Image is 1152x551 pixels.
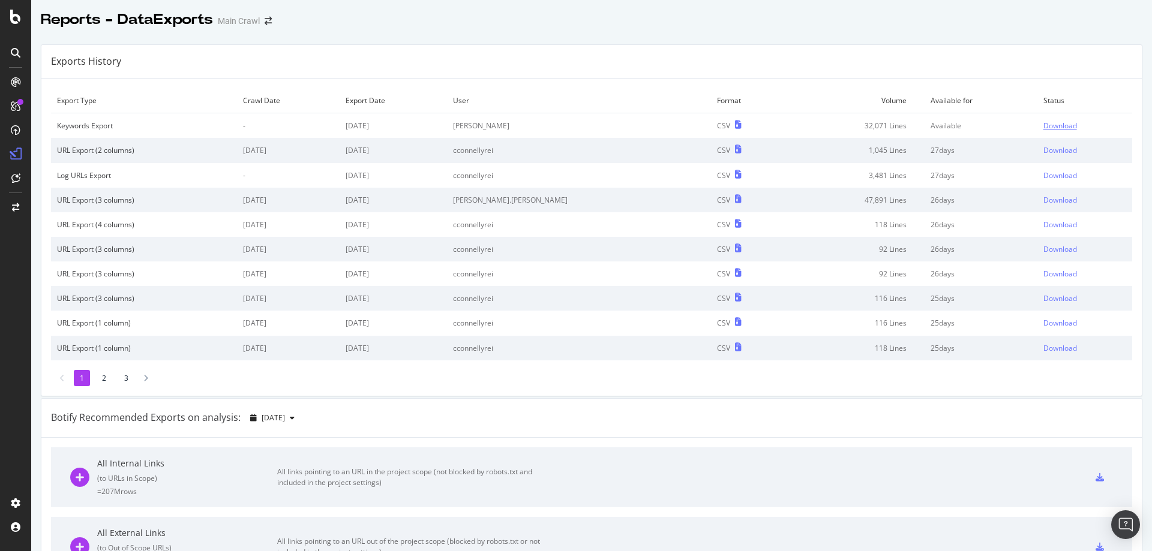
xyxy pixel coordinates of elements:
td: [DATE] [237,311,340,335]
div: CSV [717,121,730,131]
td: [DATE] [340,261,447,286]
div: CSV [717,170,730,180]
div: Log URLs Export [57,170,231,180]
td: Crawl Date [237,88,340,113]
div: Open Intercom Messenger [1111,510,1140,539]
a: Download [1043,318,1126,328]
td: 26 days [925,188,1037,212]
div: Download [1043,121,1077,131]
button: [DATE] [245,408,299,427]
div: CSV [717,318,730,328]
div: CSV [717,343,730,353]
a: Download [1043,195,1126,205]
div: csv-export [1096,473,1104,481]
td: [DATE] [340,237,447,261]
div: Download [1043,219,1077,230]
td: [PERSON_NAME] [447,113,711,138]
a: Download [1043,244,1126,254]
div: URL Export (4 columns) [57,219,231,230]
td: 32,071 Lines [787,113,925,138]
div: Download [1043,293,1077,303]
div: CSV [717,269,730,279]
div: All links pointing to an URL in the project scope (not blocked by robots.txt and included in the ... [277,466,547,488]
td: 27 days [925,163,1037,188]
div: ( to URLs in Scope ) [97,473,277,483]
div: URL Export (3 columns) [57,244,231,254]
div: csv-export [1096,543,1104,551]
td: [DATE] [237,237,340,261]
td: 116 Lines [787,286,925,311]
td: [DATE] [340,286,447,311]
div: Download [1043,318,1077,328]
div: = 207M rows [97,486,277,496]
div: CSV [717,195,730,205]
td: 25 days [925,336,1037,360]
div: Download [1043,170,1077,180]
div: CSV [717,219,730,230]
td: cconnellyrei [447,261,711,286]
td: cconnellyrei [447,138,711,162]
td: [DATE] [237,261,340,286]
td: 26 days [925,212,1037,237]
div: CSV [717,244,730,254]
td: Status [1037,88,1132,113]
div: CSV [717,145,730,155]
td: 3,481 Lines [787,163,925,188]
div: Download [1043,145,1077,155]
td: [DATE] [340,188,447,212]
td: [DATE] [340,138,447,162]
div: URL Export (3 columns) [57,293,231,303]
div: URL Export (3 columns) [57,195,231,205]
div: Download [1043,343,1077,353]
div: URL Export (1 column) [57,318,231,328]
td: - [237,163,340,188]
li: 1 [74,370,90,386]
td: [DATE] [340,311,447,335]
td: [DATE] [340,163,447,188]
div: Exports History [51,55,121,68]
td: Format [711,88,787,113]
div: URL Export (1 column) [57,343,231,353]
li: 2 [96,370,112,386]
td: cconnellyrei [447,163,711,188]
a: Download [1043,219,1126,230]
td: 92 Lines [787,261,925,286]
td: 118 Lines [787,212,925,237]
div: All Internal Links [97,457,277,469]
td: - [237,113,340,138]
td: 118 Lines [787,336,925,360]
a: Download [1043,170,1126,180]
td: [PERSON_NAME].[PERSON_NAME] [447,188,711,212]
li: 3 [118,370,134,386]
td: Export Date [340,88,447,113]
td: [DATE] [237,188,340,212]
td: [DATE] [237,336,340,360]
td: 27 days [925,138,1037,162]
a: Download [1043,293,1126,303]
div: Download [1043,195,1077,205]
div: Botify Recommended Exports on analysis: [51,411,241,424]
a: Download [1043,145,1126,155]
td: cconnellyrei [447,237,711,261]
td: Volume [787,88,925,113]
td: [DATE] [237,286,340,311]
div: arrow-right-arrow-left [265,17,272,25]
td: User [447,88,711,113]
td: cconnellyrei [447,212,711,237]
td: 25 days [925,311,1037,335]
div: URL Export (3 columns) [57,269,231,279]
td: 47,891 Lines [787,188,925,212]
td: cconnellyrei [447,286,711,311]
td: 25 days [925,286,1037,311]
span: 2025 Sep. 15th [262,413,285,423]
td: cconnellyrei [447,336,711,360]
td: cconnellyrei [447,311,711,335]
td: 26 days [925,237,1037,261]
div: Reports - DataExports [41,10,213,30]
td: [DATE] [340,212,447,237]
td: 116 Lines [787,311,925,335]
a: Download [1043,269,1126,279]
div: Available [931,121,1031,131]
td: 26 days [925,261,1037,286]
td: Export Type [51,88,237,113]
